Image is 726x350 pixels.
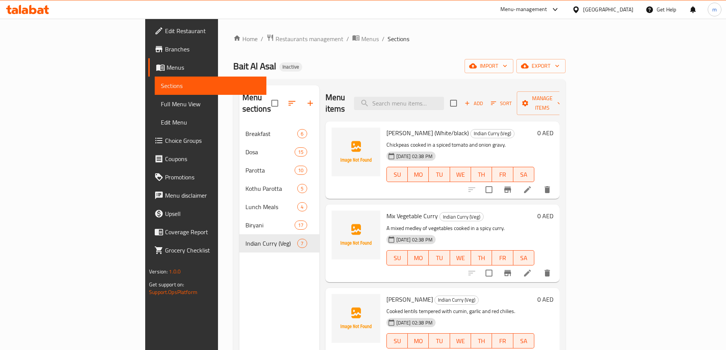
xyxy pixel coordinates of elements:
span: TU [432,169,447,180]
button: MO [408,333,429,348]
button: Branch-specific-item [498,264,517,282]
nav: breadcrumb [233,34,566,44]
span: Sections [388,34,409,43]
div: Parotta10 [239,161,319,179]
span: Indian Curry (Veg) [440,213,483,221]
h6: 0 AED [537,211,553,221]
span: SU [390,336,405,347]
span: FR [495,169,510,180]
span: TU [432,336,447,347]
span: 7 [298,240,306,247]
span: Select section [446,95,462,111]
span: TH [474,253,489,264]
a: Choice Groups [148,131,266,150]
div: [GEOGRAPHIC_DATA] [583,5,633,14]
button: TH [471,333,492,348]
button: SU [386,167,408,182]
span: Add [463,99,484,108]
span: Menu disclaimer [165,191,260,200]
span: Edit Menu [161,118,260,127]
div: Indian Curry (Veg) [434,296,479,305]
p: Cooked lentils tempered with cumin, garlic and red chilies. [386,307,534,316]
span: Full Menu View [161,99,260,109]
a: Upsell [148,205,266,223]
div: items [297,184,307,193]
p: A mixed medley of vegetables cooked in a spicy curry. [386,224,534,233]
span: TU [432,253,447,264]
span: Indian Curry (Veg) [245,239,298,248]
span: [DATE] 02:38 PM [393,153,436,160]
button: delete [538,264,556,282]
span: SA [516,169,531,180]
button: SU [386,333,408,348]
span: [DATE] 02:38 PM [393,319,436,326]
span: FR [495,253,510,264]
button: SA [513,167,534,182]
span: Restaurants management [276,34,343,43]
button: Manage items [517,91,568,115]
button: Add [462,97,486,109]
span: Kothu Parotta [245,184,298,193]
span: FR [495,336,510,347]
button: FR [492,250,513,265]
span: Promotions [165,173,260,182]
span: export [522,61,559,71]
div: Dosa15 [239,143,319,161]
button: import [465,59,513,73]
span: 10 [295,167,306,174]
span: Choice Groups [165,136,260,145]
button: WE [450,333,471,348]
span: Manage items [523,94,562,113]
a: Coupons [148,150,266,168]
span: Sections [161,81,260,90]
span: Menus [167,63,260,72]
span: Menus [361,34,379,43]
span: [DATE] 02:38 PM [393,236,436,243]
a: Menus [148,58,266,77]
span: Grocery Checklist [165,246,260,255]
span: Coupons [165,154,260,163]
button: export [516,59,566,73]
span: TH [474,336,489,347]
span: m [712,5,717,14]
span: Sort sections [283,94,301,112]
button: MO [408,167,429,182]
a: Branches [148,40,266,58]
span: Edit Restaurant [165,26,260,35]
a: Promotions [148,168,266,186]
a: Edit menu item [523,268,532,278]
span: 15 [295,149,306,156]
a: Sections [155,77,266,95]
span: Sort [491,99,512,108]
span: Biryani [245,221,295,230]
a: Edit Restaurant [148,22,266,40]
span: Parotta [245,166,295,175]
h6: 0 AED [537,294,553,305]
div: Lunch Meals4 [239,198,319,216]
div: items [295,147,307,157]
div: Kothu Parotta5 [239,179,319,198]
span: Branches [165,45,260,54]
button: MO [408,250,429,265]
span: Version: [149,267,168,276]
div: Inactive [279,62,302,72]
button: WE [450,167,471,182]
a: Menus [352,34,379,44]
span: Select all sections [267,95,283,111]
a: Restaurants management [266,34,343,44]
button: TH [471,250,492,265]
a: Edit Menu [155,113,266,131]
nav: Menu sections [239,121,319,256]
div: Indian Curry (Veg)7 [239,234,319,253]
span: Get support on: [149,280,184,289]
div: Dosa [245,147,295,157]
span: Lunch Meals [245,202,298,211]
span: Add item [462,97,486,109]
div: Indian Curry (Veg) [439,212,484,221]
span: Breakfast [245,129,298,138]
span: Indian Curry (Veg) [435,296,478,304]
div: Indian Curry (Veg) [470,129,514,138]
